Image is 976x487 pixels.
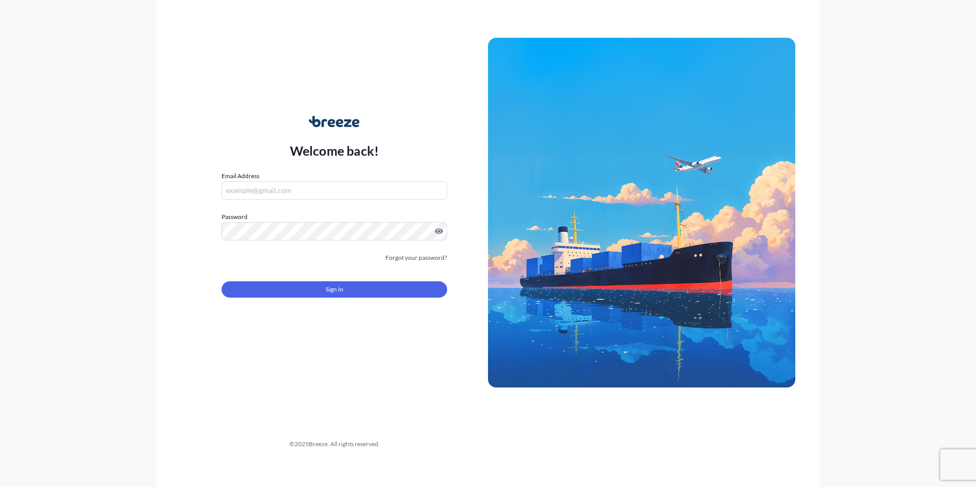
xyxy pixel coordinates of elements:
a: Forgot your password? [385,253,447,263]
button: Show password [435,227,443,235]
label: Password [222,212,447,222]
input: example@gmail.com [222,181,447,200]
img: Ship illustration [488,38,795,387]
div: © 2025 Breeze. All rights reserved. [181,439,488,449]
span: Sign In [326,284,344,295]
p: Welcome back! [290,142,379,159]
label: Email Address [222,171,259,181]
button: Sign In [222,281,447,298]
